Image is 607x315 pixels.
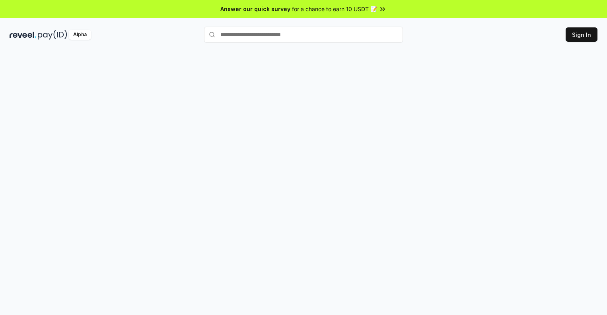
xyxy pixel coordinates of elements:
[69,30,91,40] div: Alpha
[220,5,290,13] span: Answer our quick survey
[292,5,377,13] span: for a chance to earn 10 USDT 📝
[38,30,67,40] img: pay_id
[10,30,36,40] img: reveel_dark
[566,27,597,42] button: Sign In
